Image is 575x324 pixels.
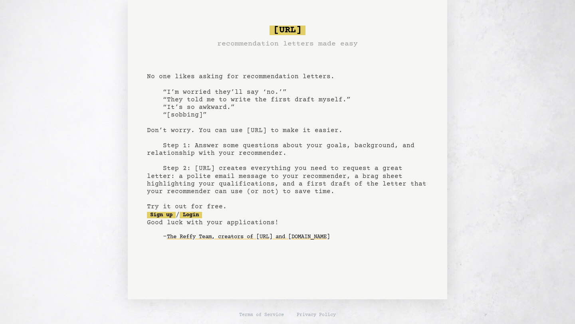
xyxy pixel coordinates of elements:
pre: No one likes asking for recommendation letters. “I’m worried they’ll say ‘no.’” “They told me to ... [147,22,428,256]
a: Sign up [147,212,176,218]
a: The Reffy Team, creators of [URL] and [DOMAIN_NAME] [167,231,330,243]
a: Terms of Service [239,312,284,318]
h3: recommendation letters made easy [217,38,358,49]
a: Login [180,212,202,218]
span: [URL] [270,26,305,35]
a: Privacy Policy [297,312,336,318]
div: - [163,233,428,241]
